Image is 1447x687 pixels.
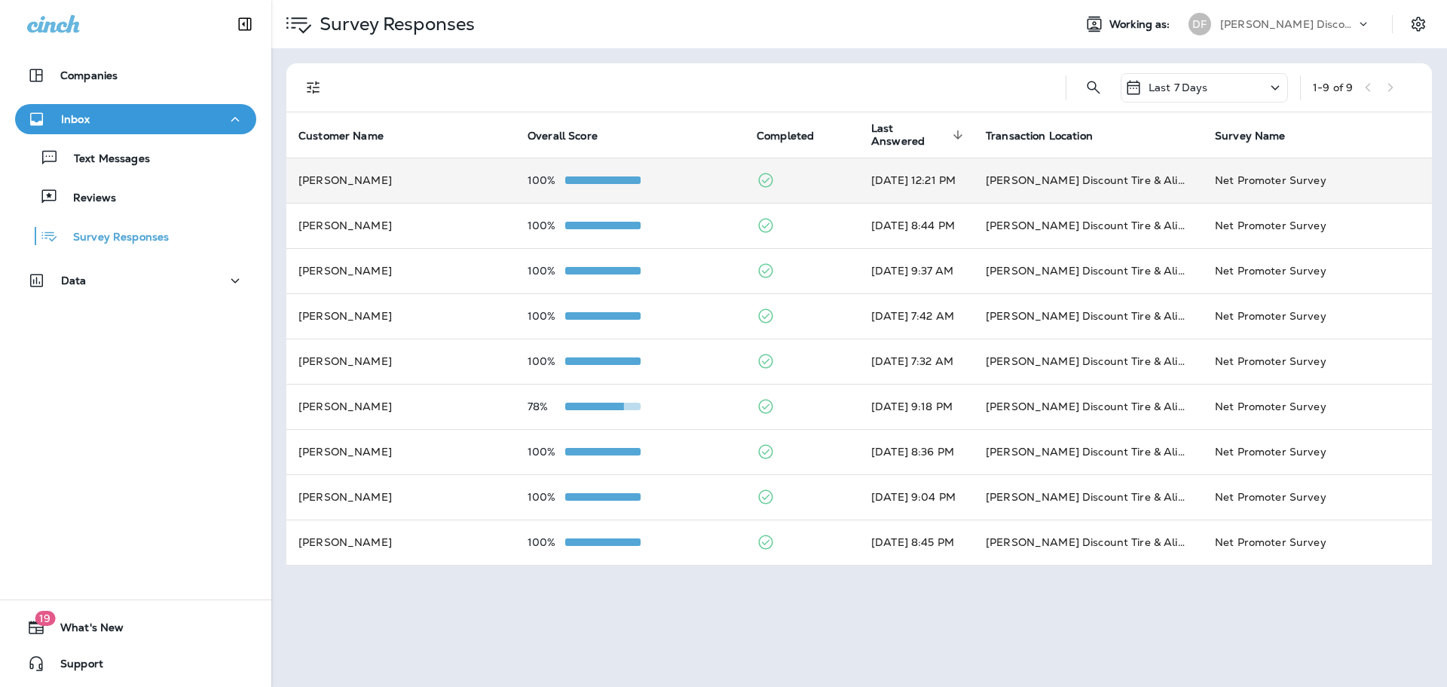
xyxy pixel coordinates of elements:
[1078,72,1109,103] button: Search Survey Responses
[61,274,87,287] p: Data
[859,248,974,293] td: [DATE] 9:37 AM
[859,520,974,565] td: [DATE] 8:45 PM
[1203,293,1432,339] td: Net Promoter Survey
[286,520,515,565] td: [PERSON_NAME]
[15,104,256,134] button: Inbox
[859,429,974,474] td: [DATE] 8:36 PM
[1203,384,1432,429] td: Net Promoter Survey
[15,265,256,296] button: Data
[757,129,834,143] span: Completed
[528,174,565,186] p: 100%
[974,429,1203,474] td: [PERSON_NAME] Discount Tire & Alignment [GEOGRAPHIC_DATA] ([STREET_ADDRESS])
[757,130,814,143] span: Completed
[528,129,617,143] span: Overall Score
[1203,474,1432,520] td: Net Promoter Survey
[15,649,256,679] button: Support
[1203,339,1432,384] td: Net Promoter Survey
[871,122,968,148] span: Last Answered
[1203,429,1432,474] td: Net Promoter Survey
[1313,81,1353,94] div: 1 - 9 of 9
[974,474,1203,520] td: [PERSON_NAME] Discount Tire & Alignment [GEOGRAPHIC_DATA] ([STREET_ADDRESS])
[528,400,565,413] p: 78%
[286,339,515,384] td: [PERSON_NAME]
[871,122,948,148] span: Last Answered
[974,248,1203,293] td: [PERSON_NAME] Discount Tire & Alignment [GEOGRAPHIC_DATA] ([STREET_ADDRESS])
[859,339,974,384] td: [DATE] 7:32 AM
[974,520,1203,565] td: [PERSON_NAME] Discount Tire & Alignment [PERSON_NAME] ([STREET_ADDRESS])
[286,429,515,474] td: [PERSON_NAME]
[528,265,565,277] p: 100%
[45,621,124,639] span: What's New
[298,129,403,143] span: Customer Name
[528,446,565,458] p: 100%
[974,203,1203,248] td: [PERSON_NAME] Discount Tire & Alignment [PERSON_NAME] ([STREET_ADDRESS])
[1203,520,1432,565] td: Net Promoter Survey
[1215,130,1286,143] span: Survey Name
[45,658,103,676] span: Support
[1203,203,1432,248] td: Net Promoter Survey
[1215,129,1305,143] span: Survey Name
[58,231,169,245] p: Survey Responses
[1188,13,1211,35] div: DF
[986,130,1093,143] span: Transaction Location
[286,474,515,520] td: [PERSON_NAME]
[1203,158,1432,203] td: Net Promoter Survey
[1109,18,1173,31] span: Working as:
[286,384,515,429] td: [PERSON_NAME]
[314,13,475,35] p: Survey Responses
[15,181,256,213] button: Reviews
[974,339,1203,384] td: [PERSON_NAME] Discount Tire & Alignment [GEOGRAPHIC_DATA] ([STREET_ADDRESS])
[286,158,515,203] td: [PERSON_NAME]
[859,474,974,520] td: [DATE] 9:04 PM
[1149,81,1208,94] p: Last 7 Days
[528,536,565,548] p: 100%
[59,152,150,167] p: Text Messages
[974,293,1203,339] td: [PERSON_NAME] Discount Tire & Alignment [GEOGRAPHIC_DATA] ([STREET_ADDRESS])
[859,293,974,339] td: [DATE] 7:42 AM
[1405,11,1432,38] button: Settings
[1203,248,1432,293] td: Net Promoter Survey
[528,310,565,322] p: 100%
[35,611,55,626] span: 19
[528,130,598,143] span: Overall Score
[15,60,256,90] button: Companies
[859,158,974,203] td: [DATE] 12:21 PM
[15,142,256,173] button: Text Messages
[15,220,256,252] button: Survey Responses
[859,384,974,429] td: [DATE] 9:18 PM
[528,491,565,503] p: 100%
[298,72,329,103] button: Filters
[528,219,565,232] p: 100%
[974,384,1203,429] td: [PERSON_NAME] Discount Tire & Alignment [GEOGRAPHIC_DATA] ([STREET_ADDRESS])
[15,612,256,643] button: 19What's New
[859,203,974,248] td: [DATE] 8:44 PM
[298,130,384,143] span: Customer Name
[286,248,515,293] td: [PERSON_NAME]
[986,129,1112,143] span: Transaction Location
[286,203,515,248] td: [PERSON_NAME]
[61,113,90,125] p: Inbox
[974,158,1203,203] td: [PERSON_NAME] Discount Tire & Alignment [GEOGRAPHIC_DATA] ([STREET_ADDRESS])
[60,69,118,81] p: Companies
[528,355,565,367] p: 100%
[224,9,266,39] button: Collapse Sidebar
[1220,18,1356,30] p: [PERSON_NAME] Discount Tire & Alignment
[58,192,116,206] p: Reviews
[286,293,515,339] td: [PERSON_NAME]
